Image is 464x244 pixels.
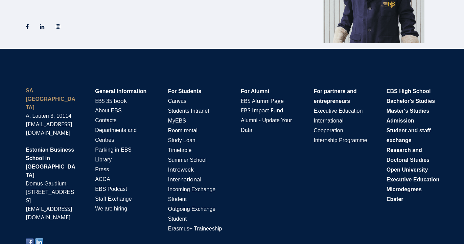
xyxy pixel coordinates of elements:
[95,186,127,192] span: EBS Podcast
[95,176,110,182] span: ACCA
[387,98,435,104] span: Bachelor's Studies
[168,118,186,124] span: MyEBS
[168,177,201,182] span: I
[387,87,431,95] a: EBS High School
[387,118,414,124] span: Admission
[387,117,414,124] a: Admission
[314,118,343,133] span: International Cooperation
[95,117,116,123] span: Contacts
[168,146,192,154] a: Timetable
[241,97,284,105] a: EBS Alumni Page
[95,165,109,173] a: Press
[26,205,72,221] a: [EMAIL_ADDRESS][DOMAIN_NAME]
[314,88,356,104] span: For partners and entrepreneurs
[168,206,216,222] span: Outgoing Exchange Student
[95,127,137,143] span: Departments and Centres
[95,206,127,212] span: We are hiring
[26,147,75,178] span: Estonian Business School in [GEOGRAPHIC_DATA]
[95,107,121,114] a: About EBS
[241,107,283,114] a: EBS Impact Fund
[168,167,194,173] span: I
[168,88,202,94] span: For Students
[168,117,186,124] a: MyEBS
[387,88,431,94] span: EBS High School
[26,113,71,119] span: A. Lauteri 3, 10114
[168,128,198,133] span: Room rental
[387,166,428,173] a: Open University
[241,88,269,94] span: For Alumni
[168,97,186,105] a: Canvas
[26,120,72,136] a: [EMAIL_ADDRESS][DOMAIN_NAME]
[168,108,209,114] span: Students Intranet
[168,205,216,222] a: Outgoing Exchange Student
[241,117,292,133] span: Alumni - Update Your Data
[387,185,422,193] a: Microdegrees
[168,226,222,231] span: Erasmus+ Traineeship
[387,127,431,144] a: Student and staff exchange
[95,147,132,153] span: Parking in EBS
[95,175,110,183] a: ACCA
[169,176,201,183] a: nternational
[387,107,430,114] a: Master's Studies
[95,88,146,94] span: General Information
[314,117,343,134] a: International Cooperation
[387,147,430,163] span: Research and Doctoral Studies
[169,166,194,173] a: ntroweek
[95,157,112,162] span: Library
[95,185,127,193] a: EBS Podcast
[26,181,74,203] span: Domus Gaudium, [STREET_ADDRESS]
[95,97,127,105] a: EBS 35 book
[314,137,367,143] span: Internship Programme
[387,176,440,183] a: Executive Education
[168,147,192,153] span: Timetable
[168,98,186,104] span: Canvas
[168,185,216,203] a: Incoming Exchange Student
[95,205,127,212] a: We are hiring
[314,108,363,114] span: Executive Education
[387,195,403,203] a: Ebster
[387,97,435,105] a: Bachelor's Studies
[95,156,112,163] a: Library
[387,146,430,163] a: Research and Doctoral Studies
[314,107,363,114] a: Executive Education
[314,136,367,144] a: Internship Programme
[95,146,132,153] a: Parking in EBS
[387,108,430,114] span: Master's Studies
[95,195,132,202] a: Staff Exchange
[168,127,198,134] a: Room rental
[387,177,440,182] span: Executive Education
[387,196,403,202] span: Ebster
[168,137,195,143] span: Study Loan
[95,116,116,124] a: Contacts
[168,186,216,202] span: Incoming Exchange Student
[168,157,207,163] span: Summer School
[387,128,431,143] span: Student and staff exchange
[26,88,75,110] strong: SA [GEOGRAPHIC_DATA]
[241,116,292,134] a: Alumni - Update Your Data
[95,167,109,172] span: Press
[168,107,209,114] a: Students Intranet
[95,108,121,113] span: About EBS
[95,196,132,202] span: Staff Exchange
[387,167,428,173] span: Open University
[168,136,195,144] a: Study Loan
[387,186,422,192] span: Microdegrees
[95,126,137,143] a: Departments and Centres
[168,225,222,232] a: Erasmus+ Traineeship
[168,156,207,163] a: Summer School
